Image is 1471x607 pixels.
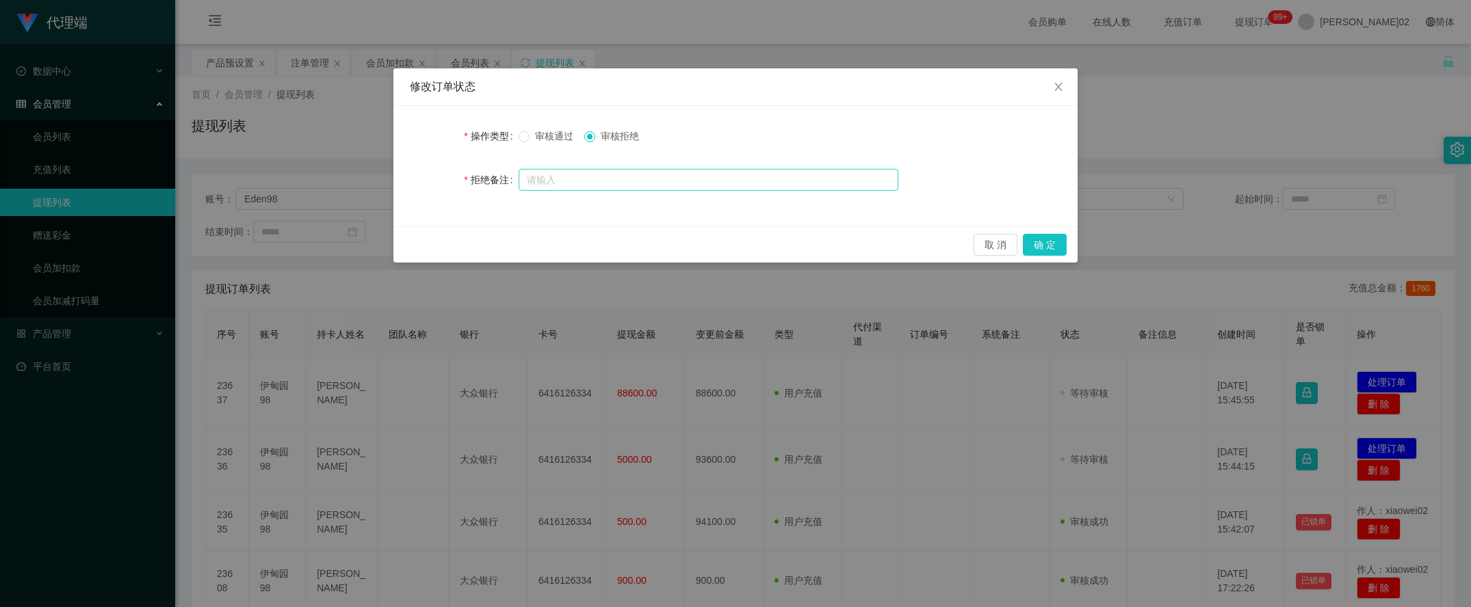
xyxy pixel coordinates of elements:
[974,234,1017,256] button: 取 消
[464,131,518,141] label: 操作类型：
[464,174,518,185] label: 拒绝备注：
[519,169,898,191] input: 请输入
[1039,68,1078,107] button: 关闭
[595,131,645,141] span: 审核拒绝
[530,131,579,141] span: 审核通过
[1023,234,1067,256] button: 确 定
[1053,81,1064,92] i: 图标： 关闭
[410,79,1061,94] div: 修改订单状态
